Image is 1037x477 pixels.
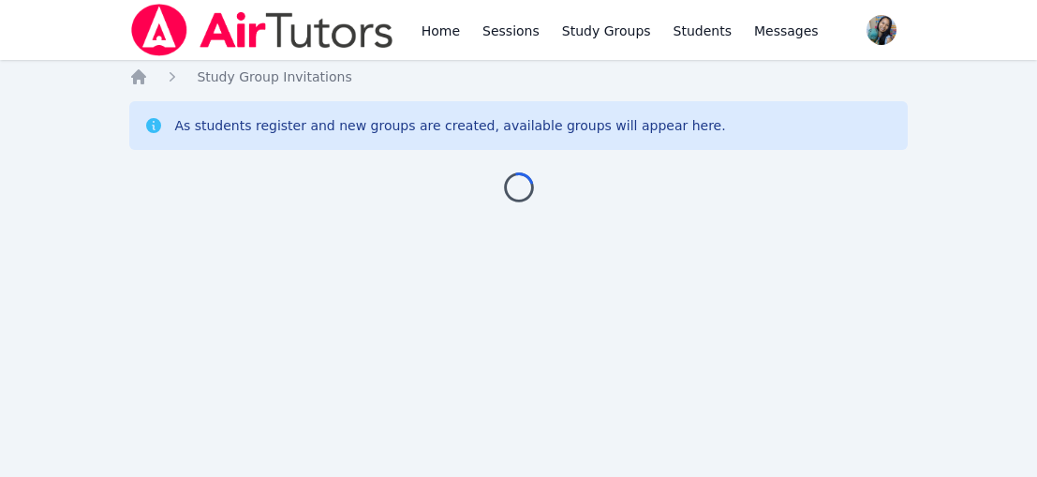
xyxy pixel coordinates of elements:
[197,69,351,84] span: Study Group Invitations
[197,67,351,86] a: Study Group Invitations
[754,22,819,40] span: Messages
[174,116,725,135] div: As students register and new groups are created, available groups will appear here.
[129,67,907,86] nav: Breadcrumb
[129,4,394,56] img: Air Tutors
